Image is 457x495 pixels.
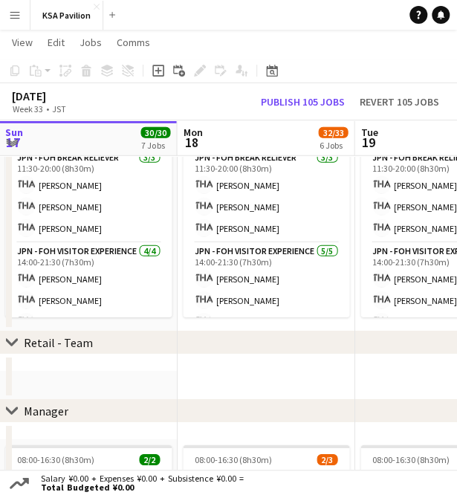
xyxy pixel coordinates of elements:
span: 17 [3,134,23,151]
div: 7 Jobs [141,140,169,151]
app-card-role: JPN - FOH Break Reliever3/311:30-20:00 (8h30m)[PERSON_NAME][PERSON_NAME][PERSON_NAME] [5,149,172,243]
a: Comms [111,33,156,52]
span: 08:00-16:30 (8h30m) [195,454,272,465]
a: View [6,33,39,52]
span: 2/3 [317,454,337,465]
span: 30/30 [140,127,170,138]
div: Manager [24,404,68,418]
span: Week 33 [9,103,46,114]
span: View [12,36,33,49]
span: Edit [48,36,65,49]
h3: Mangers Morning [5,467,172,480]
div: JST [52,103,66,114]
app-job-card: 11:30-22:00 (10h30m)10/10JPN - Evening Shift [GEOGRAPHIC_DATA]4 RolesJPN - FOH Break Reliever3/31... [183,97,349,317]
a: Jobs [74,33,108,52]
h3: Mangers Morning [183,467,349,480]
span: 19 [358,134,377,151]
div: [DATE] [12,88,100,103]
button: KSA Pavilion [30,1,103,30]
div: 6 Jobs [319,140,347,151]
a: Edit [42,33,71,52]
app-card-role: JPN - FOH Visitor Experience5/514:00-21:30 (7h30m)[PERSON_NAME][PERSON_NAME][PERSON_NAME] [183,243,349,380]
span: Sun [5,126,23,139]
span: 08:00-16:30 (8h30m) [372,454,450,465]
span: 18 [181,134,202,151]
span: 08:00-16:30 (8h30m) [17,454,94,465]
span: 32/33 [318,127,348,138]
app-card-role: JPN - FOH Break Reliever3/311:30-20:00 (8h30m)[PERSON_NAME][PERSON_NAME][PERSON_NAME] [183,149,349,243]
span: Tue [360,126,377,139]
span: 2/2 [139,454,160,465]
span: Mon [183,126,202,139]
span: Total Budgeted ¥0.00 [41,483,244,492]
app-card-role: JPN - FOH Visitor Experience4/414:00-21:30 (7h30m)[PERSON_NAME][PERSON_NAME][PERSON_NAME] [5,243,172,358]
div: Retail - Team [24,335,93,350]
button: Publish 105 jobs [255,94,351,110]
span: Jobs [80,36,102,49]
app-job-card: 11:30-22:00 (10h30m)8/8JPN - Evening Shift [GEOGRAPHIC_DATA]3 RolesJPN - FOH Break Reliever3/311:... [5,97,172,317]
button: Revert 105 jobs [354,94,445,110]
div: Salary ¥0.00 + Expenses ¥0.00 + Subsistence ¥0.00 = [32,474,247,492]
span: Comms [117,36,150,49]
